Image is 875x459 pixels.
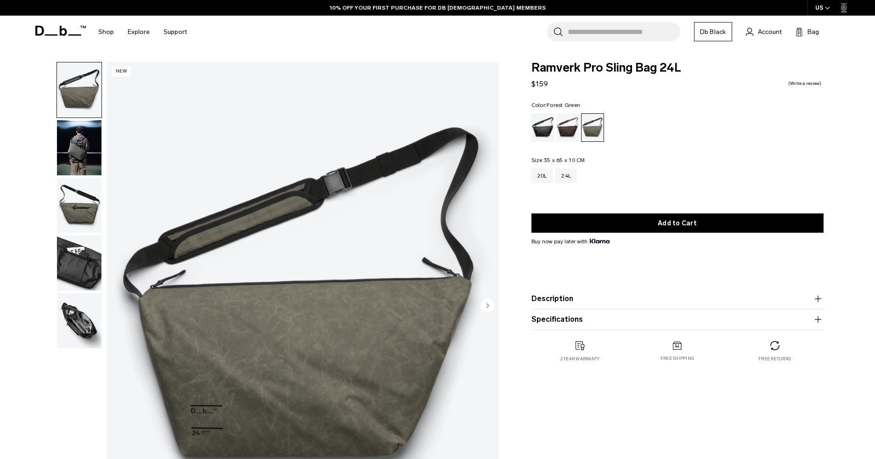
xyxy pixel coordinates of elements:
[56,235,102,291] button: Ramverk Pro Sling Bag 24L Forest Green
[560,356,600,362] p: 2 year warranty
[531,237,610,246] span: Buy now pay later with
[531,113,554,142] a: Black Out
[480,298,494,314] button: Next slide
[57,178,102,233] img: Ramverk Pro Sling Bag 24L Forest Green
[164,16,187,48] a: Support
[112,67,131,76] p: New
[531,213,824,233] button: Add to Cart
[544,157,585,163] span: 35 x 65 x 10 CM
[330,4,546,12] a: 10% OFF YOUR FIRST PURCHASE FOR DB [DEMOGRAPHIC_DATA] MEMBERS
[531,157,585,163] legend: Size:
[56,62,102,118] button: Ramverk Pro Sling Bag 24L Forest Green
[531,314,824,325] button: Specifications
[57,120,102,175] img: Ramverk Pro Sling Bag 24L Forest Green
[531,62,824,74] span: Ramverk Pro Sling Bag 24L
[56,120,102,176] button: Ramverk Pro Sling Bag 24L Forest Green
[694,22,732,41] a: Db Black
[796,26,819,37] button: Bag
[758,356,791,362] p: Free returns
[531,168,553,183] a: 20L
[531,79,548,88] span: $159
[590,239,610,243] img: {"height" => 20, "alt" => "Klarna"}
[556,113,579,142] a: Espresso
[547,102,580,108] span: Forest Green
[788,81,821,86] a: Write a review
[531,102,581,108] legend: Color:
[746,26,782,37] a: Account
[98,16,114,48] a: Shop
[128,16,150,48] a: Explore
[57,62,102,118] img: Ramverk Pro Sling Bag 24L Forest Green
[57,235,102,291] img: Ramverk Pro Sling Bag 24L Forest Green
[555,168,577,183] a: 24L
[807,27,819,37] span: Bag
[758,27,782,37] span: Account
[660,355,694,362] p: Free shipping
[57,293,102,348] img: Ramverk Pro Sling Bag 24L Forest Green
[531,293,824,304] button: Description
[91,16,194,48] nav: Main Navigation
[56,293,102,349] button: Ramverk Pro Sling Bag 24L Forest Green
[581,113,604,142] a: Forest Green
[56,178,102,234] button: Ramverk Pro Sling Bag 24L Forest Green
